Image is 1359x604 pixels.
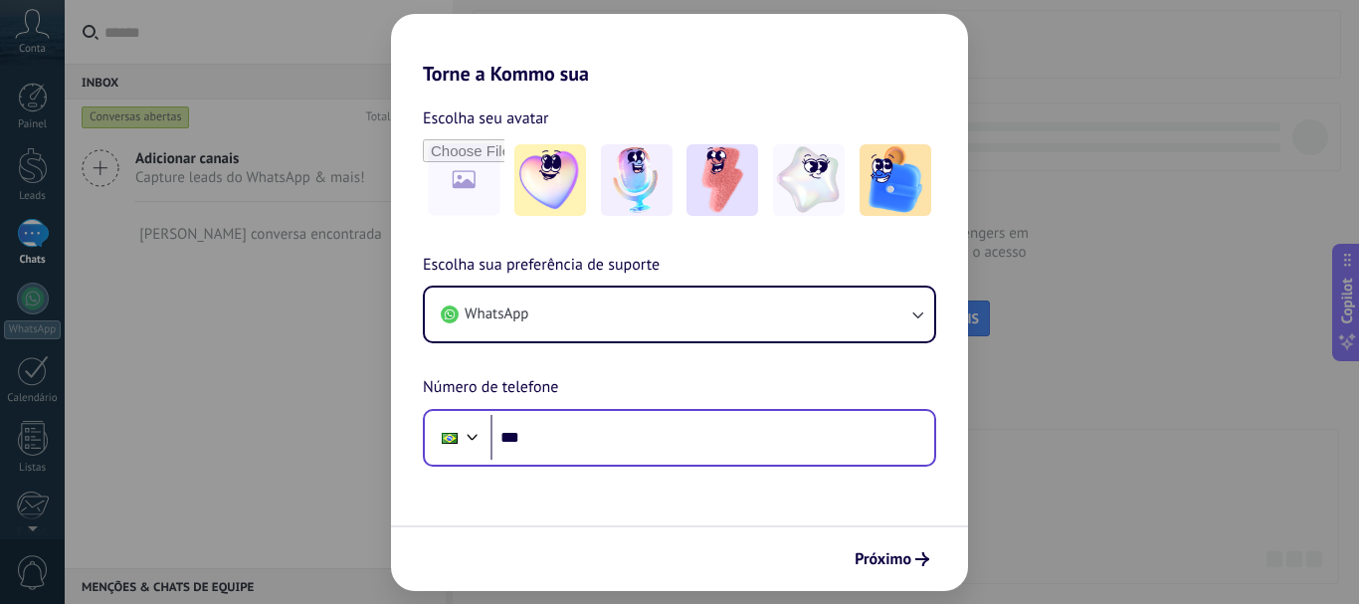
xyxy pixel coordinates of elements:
span: Número de telefone [423,375,558,401]
button: WhatsApp [425,288,934,341]
img: -3.jpeg [686,144,758,216]
div: Brazil: + 55 [431,417,469,459]
img: -4.jpeg [773,144,845,216]
h2: Torne a Kommo sua [391,14,968,86]
span: Próximo [855,552,911,566]
span: Escolha seu avatar [423,105,549,131]
span: WhatsApp [465,304,528,324]
img: -2.jpeg [601,144,673,216]
button: Próximo [846,542,938,576]
img: -1.jpeg [514,144,586,216]
img: -5.jpeg [860,144,931,216]
span: Escolha sua preferência de suporte [423,253,660,279]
